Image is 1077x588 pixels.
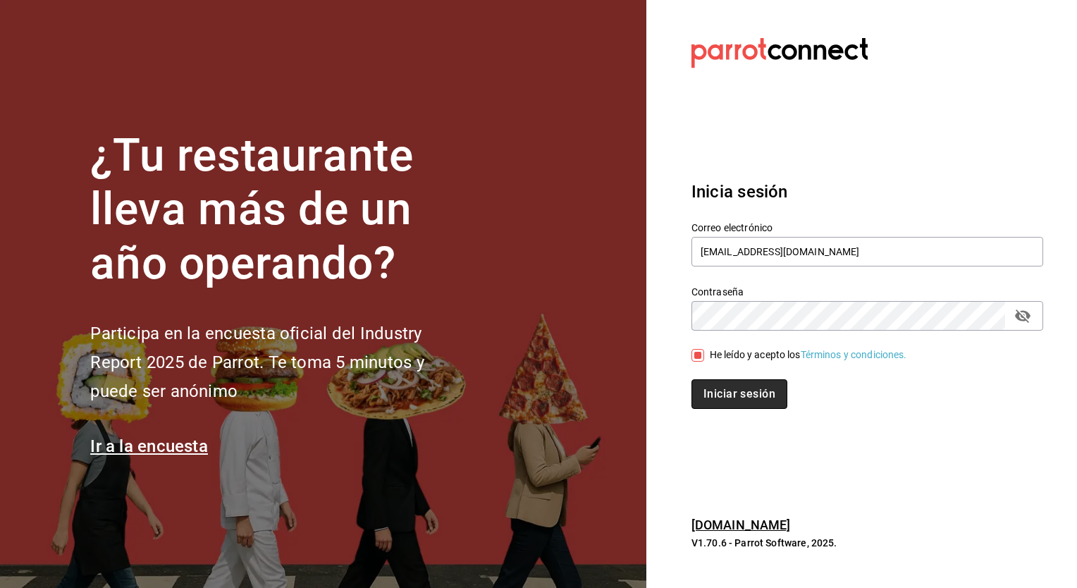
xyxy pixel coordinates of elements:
[691,237,1043,267] input: Ingresa tu correo electrónico
[691,179,1043,204] h3: Inicia sesión
[691,517,791,532] a: [DOMAIN_NAME]
[90,436,208,456] a: Ir a la encuesta
[801,349,907,360] a: Términos y condiciones.
[691,379,787,409] button: Iniciar sesión
[90,129,471,291] h1: ¿Tu restaurante lleva más de un año operando?
[691,222,1043,232] label: Correo electrónico
[90,319,471,405] h2: Participa en la encuesta oficial del Industry Report 2025 de Parrot. Te toma 5 minutos y puede se...
[691,286,1043,296] label: Contraseña
[1011,304,1035,328] button: passwordField
[710,348,907,362] div: He leído y acepto los
[691,536,1043,550] p: V1.70.6 - Parrot Software, 2025.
